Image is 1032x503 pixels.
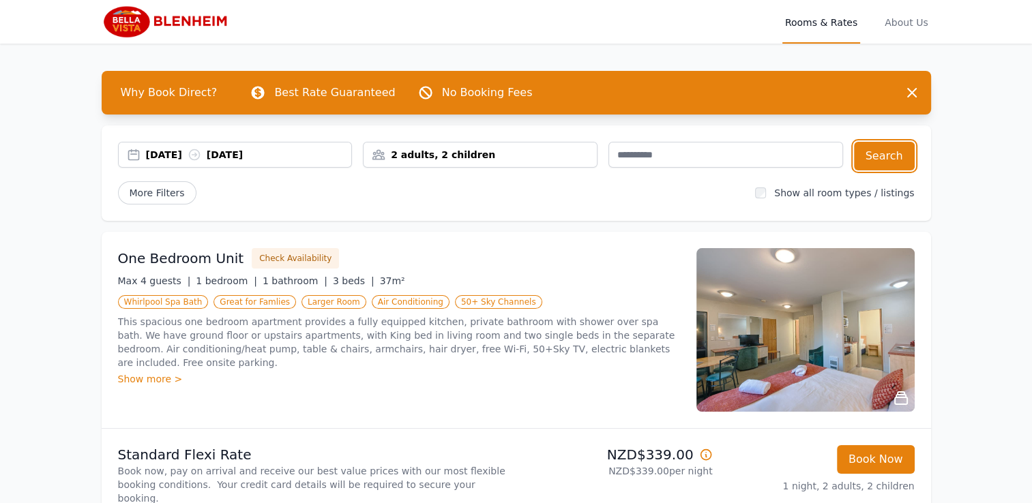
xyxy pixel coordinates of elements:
span: Larger Room [301,295,366,309]
span: More Filters [118,181,196,204]
img: Bella Vista Blenheim [102,5,233,38]
span: Max 4 guests | [118,275,191,286]
p: Standard Flexi Rate [118,445,511,464]
div: 2 adults, 2 children [364,148,597,162]
span: Whirlpool Spa Bath [118,295,209,309]
span: Why Book Direct? [110,79,228,106]
label: Show all room types / listings [774,187,914,198]
span: 37m² [380,275,405,286]
h3: One Bedroom Unit [118,249,244,268]
p: This spacious one bedroom apartment provides a fully equipped kitchen, private bathroom with show... [118,315,680,369]
span: 1 bathroom | [263,275,327,286]
p: NZD$339.00 [522,445,713,464]
span: Great for Famlies [213,295,296,309]
p: NZD$339.00 per night [522,464,713,478]
span: 50+ Sky Channels [455,295,542,309]
div: Show more > [118,372,680,386]
button: Book Now [837,445,915,474]
p: No Booking Fees [442,85,533,101]
span: 3 beds | [333,275,374,286]
button: Check Availability [252,248,339,269]
p: 1 night, 2 adults, 2 children [724,479,915,493]
p: Best Rate Guaranteed [274,85,395,101]
button: Search [854,142,915,170]
div: [DATE] [DATE] [146,148,352,162]
span: Air Conditioning [372,295,449,309]
span: 1 bedroom | [196,275,257,286]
